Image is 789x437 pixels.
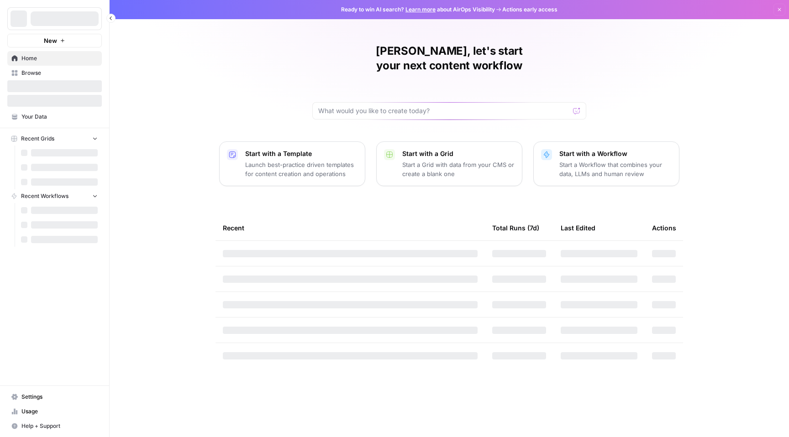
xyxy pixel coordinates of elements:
[223,215,478,240] div: Recent
[44,36,57,45] span: New
[21,135,54,143] span: Recent Grids
[7,34,102,47] button: New
[561,215,595,240] div: Last Edited
[652,215,676,240] div: Actions
[21,393,98,401] span: Settings
[402,160,515,178] p: Start a Grid with data from your CMS or create a blank one
[502,5,558,14] span: Actions early access
[341,5,495,14] span: Ready to win AI search? about AirOps Visibility
[21,192,68,200] span: Recent Workflows
[7,132,102,146] button: Recent Grids
[312,44,586,73] h1: [PERSON_NAME], let's start your next content workflow
[21,54,98,62] span: Home
[7,66,102,80] a: Browse
[7,419,102,433] button: Help + Support
[21,113,98,121] span: Your Data
[559,160,672,178] p: Start a Workflow that combines your data, LLMs and human review
[318,106,569,115] input: What would you like to create today?
[245,160,358,178] p: Launch best-practice driven templates for content creation and operations
[402,149,515,158] p: Start with a Grid
[559,149,672,158] p: Start with a Workflow
[7,189,102,203] button: Recent Workflows
[376,141,522,186] button: Start with a GridStart a Grid with data from your CMS or create a blank one
[219,141,365,186] button: Start with a TemplateLaunch best-practice driven templates for content creation and operations
[492,215,539,240] div: Total Runs (7d)
[7,390,102,404] a: Settings
[7,109,102,124] a: Your Data
[7,51,102,66] a: Home
[21,69,98,77] span: Browse
[21,407,98,416] span: Usage
[245,149,358,158] p: Start with a Template
[533,141,679,186] button: Start with a WorkflowStart a Workflow that combines your data, LLMs and human review
[405,6,436,13] a: Learn more
[21,422,98,430] span: Help + Support
[7,404,102,419] a: Usage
